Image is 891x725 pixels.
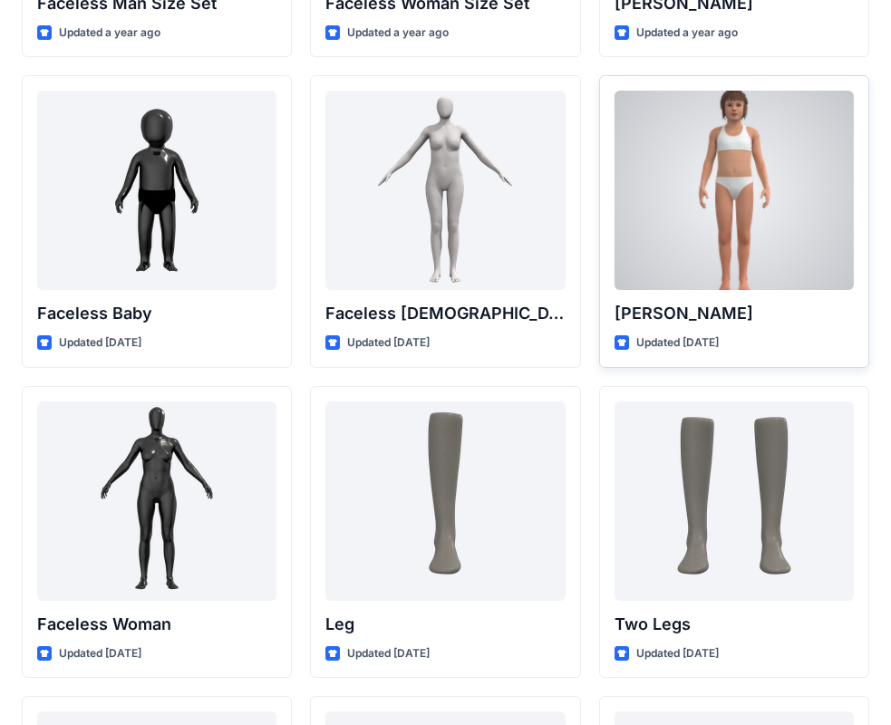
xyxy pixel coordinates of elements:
[347,644,430,663] p: Updated [DATE]
[325,91,565,290] a: Faceless Female CN Lite
[37,612,276,637] p: Faceless Woman
[615,301,854,326] p: [PERSON_NAME]
[636,24,738,43] p: Updated a year ago
[37,91,276,290] a: Faceless Baby
[37,301,276,326] p: Faceless Baby
[59,644,141,663] p: Updated [DATE]
[615,401,854,601] a: Two Legs
[59,24,160,43] p: Updated a year ago
[615,91,854,290] a: Emily
[325,612,565,637] p: Leg
[37,401,276,601] a: Faceless Woman
[347,24,449,43] p: Updated a year ago
[325,301,565,326] p: Faceless [DEMOGRAPHIC_DATA] CN Lite
[636,333,719,353] p: Updated [DATE]
[59,333,141,353] p: Updated [DATE]
[615,612,854,637] p: Two Legs
[325,401,565,601] a: Leg
[347,333,430,353] p: Updated [DATE]
[636,644,719,663] p: Updated [DATE]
